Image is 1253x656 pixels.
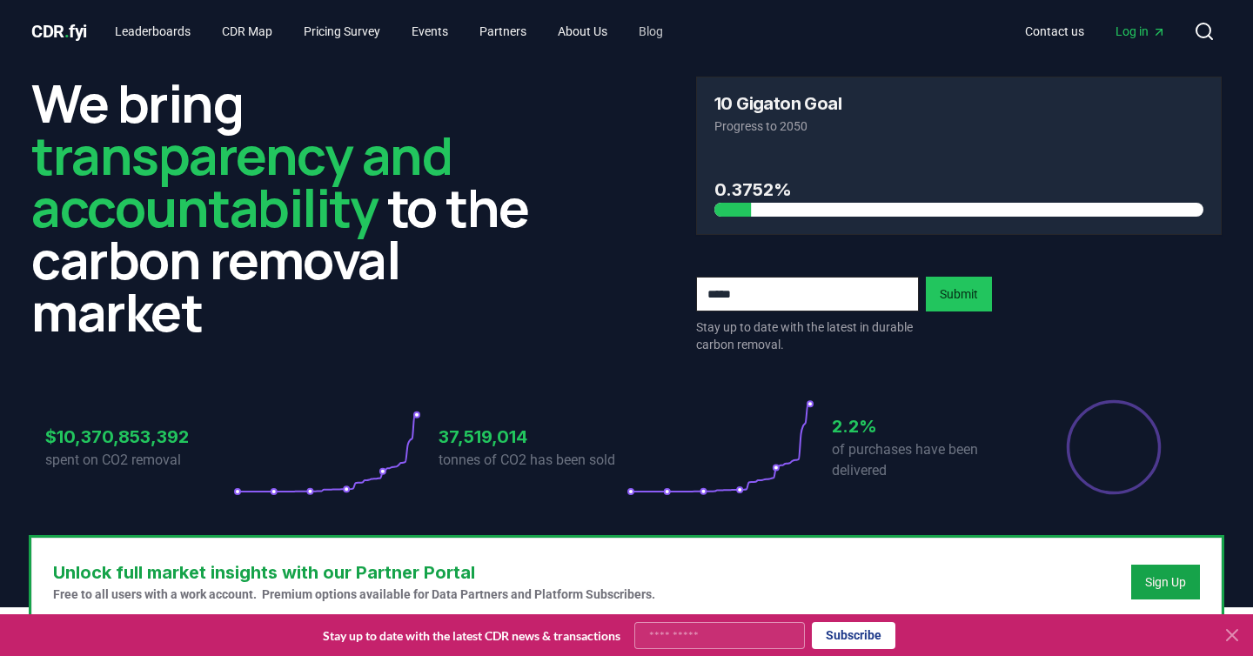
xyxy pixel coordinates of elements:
[832,439,1020,481] p: of purchases have been delivered
[439,450,626,471] p: tonnes of CO2 has been sold
[53,559,655,586] h3: Unlock full market insights with our Partner Portal
[832,413,1020,439] h3: 2.2%
[1131,565,1200,599] button: Sign Up
[64,21,70,42] span: .
[926,277,992,311] button: Submit
[1011,16,1180,47] nav: Main
[1116,23,1166,40] span: Log in
[714,177,1203,203] h3: 0.3752%
[439,424,626,450] h3: 37,519,014
[31,119,452,243] span: transparency and accountability
[208,16,286,47] a: CDR Map
[696,318,919,353] p: Stay up to date with the latest in durable carbon removal.
[1065,398,1163,496] div: Percentage of sales delivered
[714,117,1203,135] p: Progress to 2050
[1102,16,1180,47] a: Log in
[31,77,557,338] h2: We bring to the carbon removal market
[398,16,462,47] a: Events
[45,424,233,450] h3: $10,370,853,392
[101,16,677,47] nav: Main
[1145,573,1186,591] a: Sign Up
[544,16,621,47] a: About Us
[290,16,394,47] a: Pricing Survey
[714,95,841,112] h3: 10 Gigaton Goal
[101,16,204,47] a: Leaderboards
[53,586,655,603] p: Free to all users with a work account. Premium options available for Data Partners and Platform S...
[31,19,87,44] a: CDR.fyi
[1011,16,1098,47] a: Contact us
[31,21,87,42] span: CDR fyi
[45,450,233,471] p: spent on CO2 removal
[466,16,540,47] a: Partners
[625,16,677,47] a: Blog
